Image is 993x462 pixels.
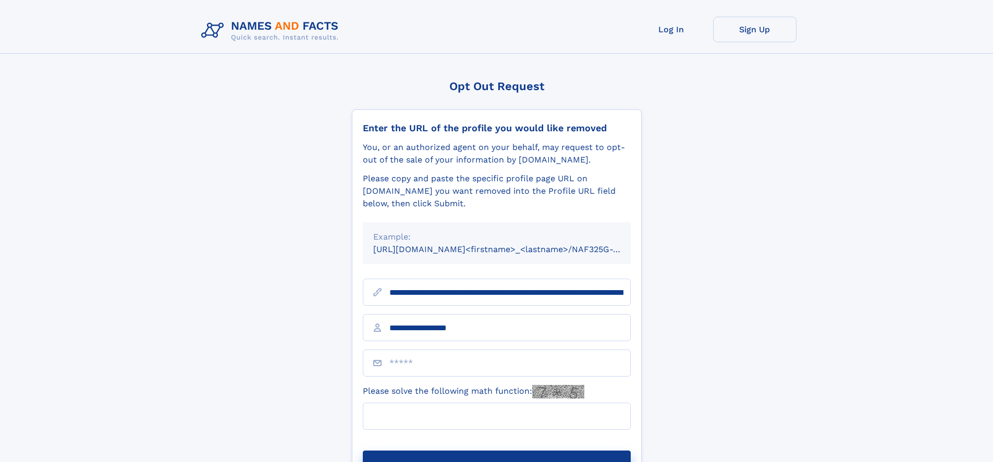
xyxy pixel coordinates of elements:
[352,80,642,93] div: Opt Out Request
[363,385,584,398] label: Please solve the following math function:
[363,141,631,166] div: You, or an authorized agent on your behalf, may request to opt-out of the sale of your informatio...
[373,244,651,254] small: [URL][DOMAIN_NAME]<firstname>_<lastname>/NAF325G-xxxxxxxx
[197,17,347,45] img: Logo Names and Facts
[363,122,631,134] div: Enter the URL of the profile you would like removed
[373,231,620,243] div: Example:
[630,17,713,42] a: Log In
[713,17,796,42] a: Sign Up
[363,172,631,210] div: Please copy and paste the specific profile page URL on [DOMAIN_NAME] you want removed into the Pr...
